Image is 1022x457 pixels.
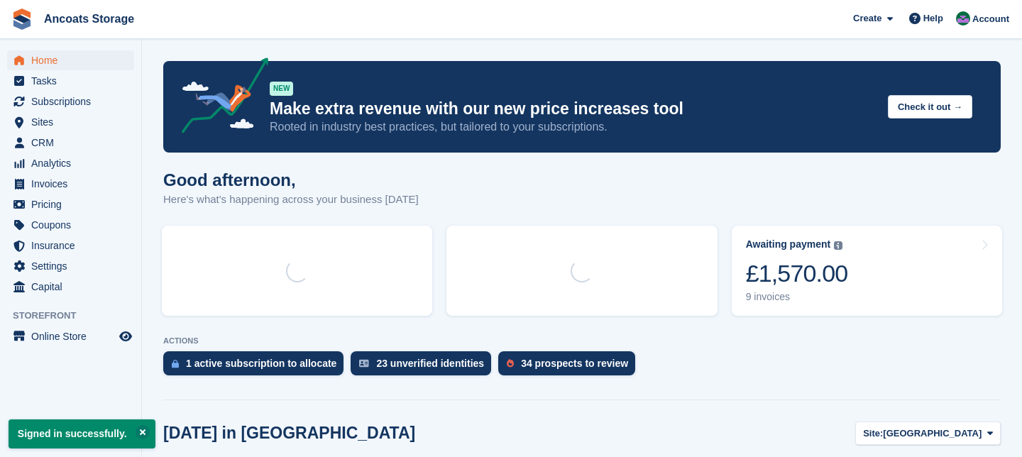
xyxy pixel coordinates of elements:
[270,99,877,119] p: Make extra revenue with our new price increases tool
[7,256,134,276] a: menu
[31,256,116,276] span: Settings
[7,326,134,346] a: menu
[11,9,33,30] img: stora-icon-8386f47178a22dfd0bd8f6a31ec36ba5ce8667c1dd55bd0f319d3a0aa187defe.svg
[883,426,982,441] span: [GEOGRAPHIC_DATA]
[834,241,842,250] img: icon-info-grey-7440780725fd019a000dd9b08b2336e03edf1995a4989e88bcd33f0948082b44.svg
[163,170,419,189] h1: Good afternoon,
[31,92,116,111] span: Subscriptions
[7,71,134,91] a: menu
[507,359,514,368] img: prospect-51fa495bee0391a8d652442698ab0144808aea92771e9ea1ae160a38d050c398.svg
[855,422,1001,445] button: Site: [GEOGRAPHIC_DATA]
[38,7,140,31] a: Ancoats Storage
[746,291,848,303] div: 9 invoices
[31,133,116,153] span: CRM
[359,359,369,368] img: verify_identity-adf6edd0f0f0b5bbfe63781bf79b02c33cf7c696d77639b501bdc392416b5a36.svg
[888,95,972,119] button: Check it out →
[7,153,134,173] a: menu
[7,174,134,194] a: menu
[163,336,1001,346] p: ACTIONS
[172,359,179,368] img: active_subscription_to_allocate_icon-d502201f5373d7db506a760aba3b589e785aa758c864c3986d89f69b8ff3...
[923,11,943,26] span: Help
[498,351,642,382] a: 34 prospects to review
[376,358,484,369] div: 23 unverified identities
[732,226,1002,316] a: Awaiting payment £1,570.00 9 invoices
[351,351,498,382] a: 23 unverified identities
[31,50,116,70] span: Home
[7,133,134,153] a: menu
[13,309,141,323] span: Storefront
[31,112,116,132] span: Sites
[31,236,116,255] span: Insurance
[163,192,419,208] p: Here's what's happening across your business [DATE]
[270,82,293,96] div: NEW
[31,174,116,194] span: Invoices
[521,358,628,369] div: 34 prospects to review
[853,11,881,26] span: Create
[7,236,134,255] a: menu
[31,71,116,91] span: Tasks
[117,328,134,345] a: Preview store
[863,426,883,441] span: Site:
[31,194,116,214] span: Pricing
[7,112,134,132] a: menu
[972,12,1009,26] span: Account
[7,194,134,214] a: menu
[7,215,134,235] a: menu
[746,259,848,288] div: £1,570.00
[186,358,336,369] div: 1 active subscription to allocate
[31,277,116,297] span: Capital
[7,277,134,297] a: menu
[163,424,415,443] h2: [DATE] in [GEOGRAPHIC_DATA]
[746,238,831,250] div: Awaiting payment
[270,119,877,135] p: Rooted in industry best practices, but tailored to your subscriptions.
[31,215,116,235] span: Coupons
[9,419,155,448] p: Signed in successfully.
[31,326,116,346] span: Online Store
[170,57,269,138] img: price-adjustments-announcement-icon-8257ccfd72463d97f412b2fc003d46551f7dbcb40ab6d574587a9cd5c0d94...
[163,351,351,382] a: 1 active subscription to allocate
[7,92,134,111] a: menu
[31,153,116,173] span: Analytics
[7,50,134,70] a: menu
